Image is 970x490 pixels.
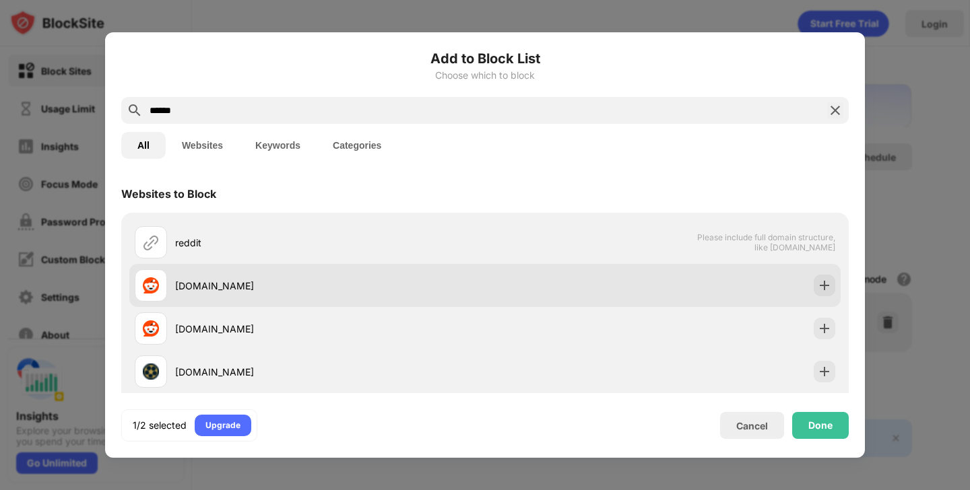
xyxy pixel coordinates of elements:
img: favicons [143,277,159,293]
img: search-close [827,102,843,118]
span: Please include full domain structure, like [DOMAIN_NAME] [697,232,835,252]
div: [DOMAIN_NAME] [175,322,485,336]
div: [DOMAIN_NAME] [175,365,485,379]
button: All [121,132,166,159]
button: Categories [317,132,397,159]
img: search.svg [127,102,143,118]
div: Choose which to block [121,70,849,81]
button: Keywords [239,132,317,159]
div: Done [808,420,833,431]
div: 1/2 selected [133,419,187,432]
div: Upgrade [205,419,240,432]
img: favicons [143,320,159,337]
div: reddit [175,236,485,250]
img: favicons [143,363,159,380]
h6: Add to Block List [121,48,849,69]
div: [DOMAIN_NAME] [175,279,485,293]
div: Websites to Block [121,187,216,201]
button: Websites [166,132,239,159]
div: Cancel [736,420,768,431]
img: url.svg [143,234,159,250]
